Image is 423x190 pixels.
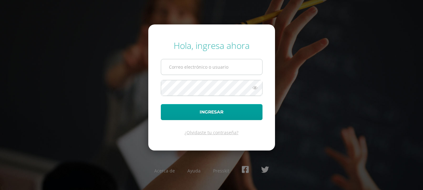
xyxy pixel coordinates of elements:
[187,168,201,174] a: Ayuda
[213,168,229,174] a: Presskit
[185,129,238,135] a: ¿Olvidaste tu contraseña?
[161,59,262,75] input: Correo electrónico o usuario
[154,168,175,174] a: Acerca de
[161,104,262,120] button: Ingresar
[161,40,262,51] div: Hola, ingresa ahora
